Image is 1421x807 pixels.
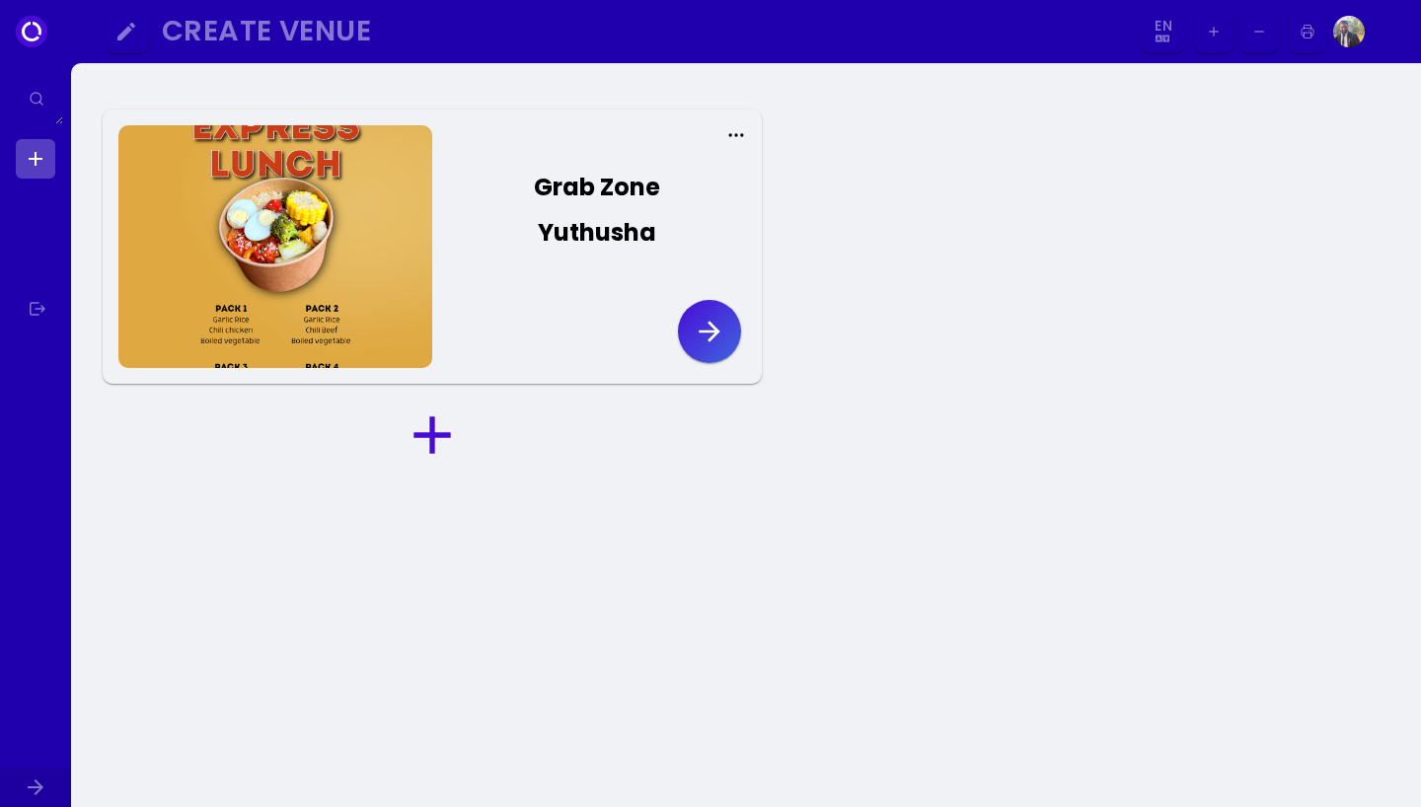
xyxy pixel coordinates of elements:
button: Grab ZoneYuthusha [432,145,746,275]
button: Create Venue [154,10,1135,54]
div: Yuthusha [538,215,656,251]
img: Image [1371,16,1402,47]
div: Create Venue [162,20,1115,42]
div: Grab Zone [534,170,660,205]
img: Image [1333,16,1365,47]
